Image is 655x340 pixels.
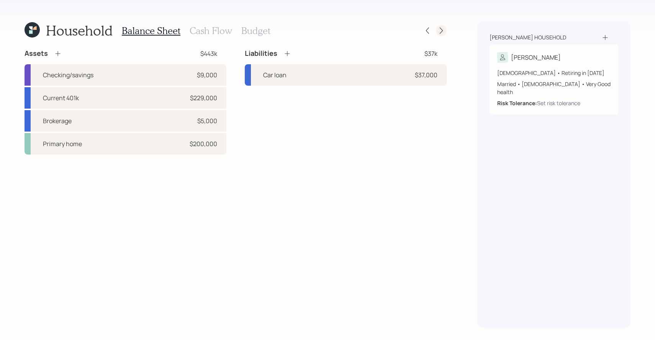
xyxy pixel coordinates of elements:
[190,139,217,148] div: $200,000
[197,116,217,125] div: $5,000
[190,25,232,36] h3: Cash Flow
[43,139,82,148] div: Primary home
[190,93,217,102] div: $229,000
[46,22,113,39] h1: Household
[43,70,93,80] div: Checking/savings
[241,25,270,36] h3: Budget
[497,99,537,107] b: Risk Tolerance:
[197,70,217,80] div: $9,000
[122,25,180,36] h3: Balance Sheet
[43,116,72,125] div: Brokerage
[511,53,561,62] div: [PERSON_NAME]
[490,34,566,41] div: [PERSON_NAME] household
[263,70,287,80] div: Car loan
[497,80,611,96] div: Married • [DEMOGRAPHIC_DATA] • Very Good health
[497,69,611,77] div: [DEMOGRAPHIC_DATA] • Retiring in [DATE]
[424,49,437,58] div: $37k
[245,49,277,58] h4: Liabilities
[25,49,48,58] h4: Assets
[415,70,437,80] div: $37,000
[200,49,217,58] div: $443k
[43,93,79,102] div: Current 401k
[537,99,580,107] div: Set risk tolerance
